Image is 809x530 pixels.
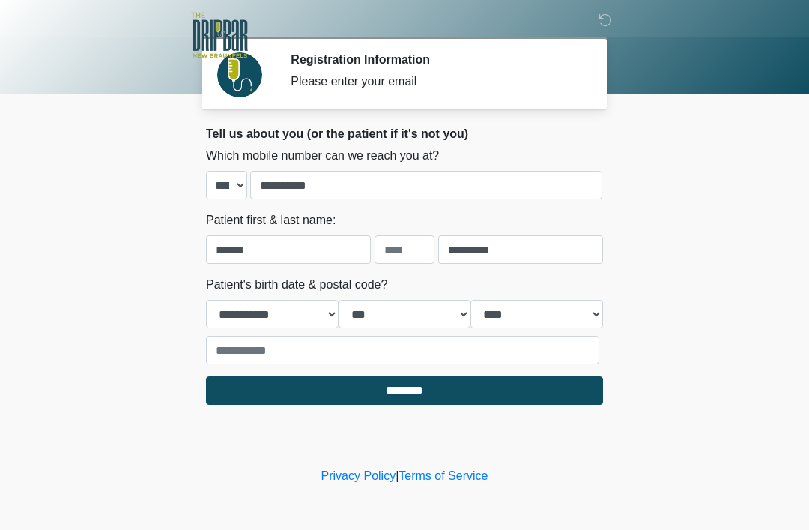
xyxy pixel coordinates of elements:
img: Agent Avatar [217,52,262,97]
div: Please enter your email [291,73,581,91]
a: Privacy Policy [321,469,396,482]
a: Terms of Service [399,469,488,482]
img: The DRIPBaR - New Braunfels Logo [191,11,248,60]
a: | [396,469,399,482]
label: Which mobile number can we reach you at? [206,147,439,165]
label: Patient's birth date & postal code? [206,276,387,294]
h2: Tell us about you (or the patient if it's not you) [206,127,603,141]
label: Patient first & last name: [206,211,336,229]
